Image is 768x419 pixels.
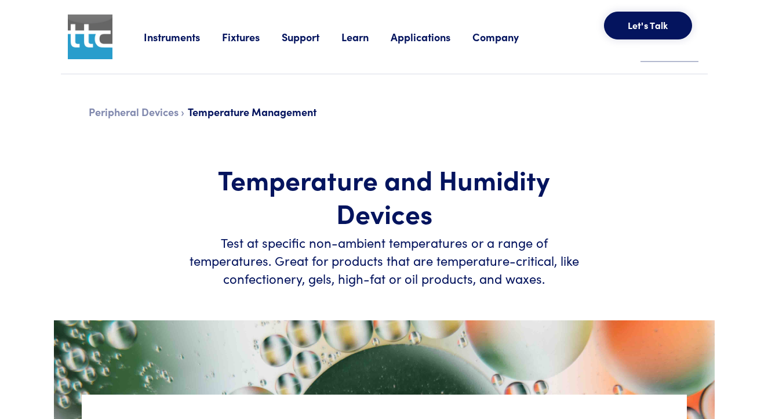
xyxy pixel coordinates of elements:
a: Company [472,30,541,44]
img: ttc_logo_1x1_v1.0.png [68,15,112,59]
h6: Test at specific non-ambient temperatures or a range of temperatures. Great for products that are... [190,234,579,287]
a: Support [282,30,341,44]
a: Applications [391,30,472,44]
a: Instruments [144,30,222,44]
a: Fixtures [222,30,282,44]
h1: Temperature and Humidity Devices [190,162,579,229]
button: Let's Talk [604,12,692,39]
span: Temperature Management [188,104,316,119]
a: Peripheral Devices › [89,104,184,119]
a: Learn [341,30,391,44]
